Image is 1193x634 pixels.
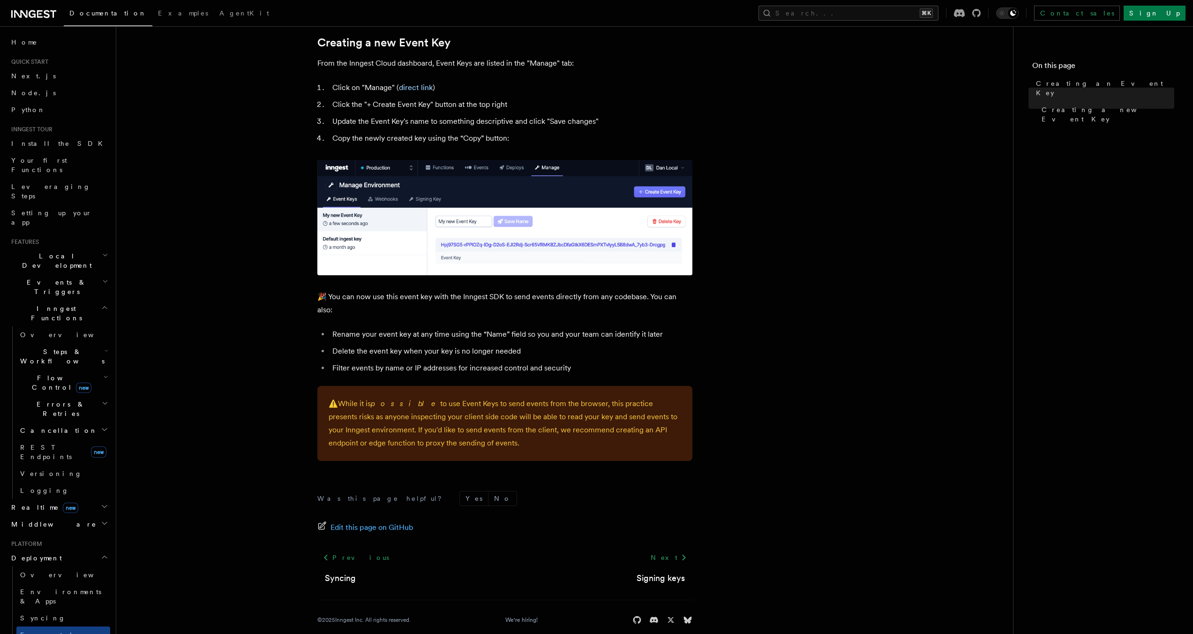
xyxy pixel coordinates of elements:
[16,439,110,465] a: REST Endpointsnew
[8,152,110,178] a: Your first Functions
[8,304,101,323] span: Inngest Functions
[317,36,450,49] a: Creating a new Event Key
[16,426,98,435] span: Cancellation
[920,8,933,18] kbd: ⌘K
[505,616,538,624] a: We're hiring!
[69,9,147,17] span: Documentation
[645,549,692,566] a: Next
[11,106,45,113] span: Python
[16,396,110,422] button: Errors & Retries
[20,588,101,605] span: Environments & Apps
[325,572,356,585] a: Syncing
[158,9,208,17] span: Examples
[637,572,685,585] a: Signing keys
[8,520,97,529] span: Middleware
[8,553,62,563] span: Deployment
[64,3,152,26] a: Documentation
[1034,6,1120,21] a: Contact sales
[11,140,108,147] span: Install the SDK
[330,345,692,358] li: Delete the event key when your key is no longer needed
[16,347,105,366] span: Steps & Workflows
[330,362,692,375] li: Filter events by name or IP addresses for increased control and security
[488,491,517,506] button: No
[8,101,110,118] a: Python
[20,331,117,339] span: Overview
[330,81,692,94] li: Click on "Manage" ( )
[330,132,692,145] li: Copy the newly created key using the “Copy” button:
[371,399,440,408] em: possible
[330,521,413,534] span: Edit this page on GitHub
[11,89,56,97] span: Node.js
[76,383,91,393] span: new
[16,370,110,396] button: Flow Controlnew
[8,248,110,274] button: Local Development
[20,487,69,494] span: Logging
[63,503,78,513] span: new
[8,550,110,566] button: Deployment
[330,98,692,111] li: Click the "+ Create Event Key" button at the top right
[11,72,56,80] span: Next.js
[16,400,102,418] span: Errors & Retries
[11,157,67,174] span: Your first Functions
[20,614,66,622] span: Syncing
[460,491,488,506] button: Yes
[152,3,214,25] a: Examples
[8,300,110,326] button: Inngest Functions
[8,238,39,246] span: Features
[16,482,110,499] a: Logging
[330,328,692,341] li: Rename your event key at any time using the “Name” field so you and your team can identify it later
[317,494,448,503] p: Was this page helpful?
[11,209,92,226] span: Setting up your app
[8,251,102,270] span: Local Development
[758,6,938,21] button: Search...⌘K
[16,610,110,626] a: Syncing
[16,422,110,439] button: Cancellation
[91,446,106,458] span: new
[1042,105,1174,124] span: Creating a new Event Key
[1032,75,1174,101] a: Creating an Event Key
[20,571,117,579] span: Overview
[8,58,48,66] span: Quick start
[330,115,692,128] li: Update the Event Key's name to something descriptive and click "Save changes"
[317,57,692,70] p: From the Inngest Cloud dashboard, Event Keys are listed in the "Manage" tab:
[317,549,395,566] a: Previous
[329,399,338,408] span: ⚠️
[16,326,110,343] a: Overview
[8,503,78,512] span: Realtime
[8,326,110,499] div: Inngest Functions
[16,465,110,482] a: Versioning
[996,8,1019,19] button: Toggle dark mode
[317,290,692,317] p: 🎉 You can now use this event key with the Inngest SDK to send events directly from any codebase. ...
[16,343,110,370] button: Steps & Workflows
[20,470,82,477] span: Versioning
[8,34,110,51] a: Home
[329,397,681,450] p: While it is to use Event Keys to send events from the browser, this practice presents risks as an...
[8,135,110,152] a: Install the SDK
[8,204,110,231] a: Setting up your app
[8,68,110,84] a: Next.js
[1124,6,1185,21] a: Sign Up
[16,566,110,583] a: Overview
[399,83,433,92] a: direct link
[1038,101,1174,128] a: Creating a new Event Key
[11,183,90,200] span: Leveraging Steps
[317,616,411,624] div: © 2025 Inngest Inc. All rights reserved.
[16,373,103,392] span: Flow Control
[8,178,110,204] a: Leveraging Steps
[8,516,110,533] button: Middleware
[1032,60,1174,75] h4: On this page
[219,9,269,17] span: AgentKit
[317,521,413,534] a: Edit this page on GitHub
[214,3,275,25] a: AgentKit
[8,126,53,133] span: Inngest tour
[16,583,110,610] a: Environments & Apps
[8,274,110,300] button: Events & Triggers
[11,38,38,47] span: Home
[8,540,42,548] span: Platform
[8,499,110,516] button: Realtimenew
[317,160,692,275] img: A newly created Event Key in the Inngest Cloud dashboard
[1036,79,1174,98] span: Creating an Event Key
[8,84,110,101] a: Node.js
[8,278,102,296] span: Events & Triggers
[20,444,72,460] span: REST Endpoints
